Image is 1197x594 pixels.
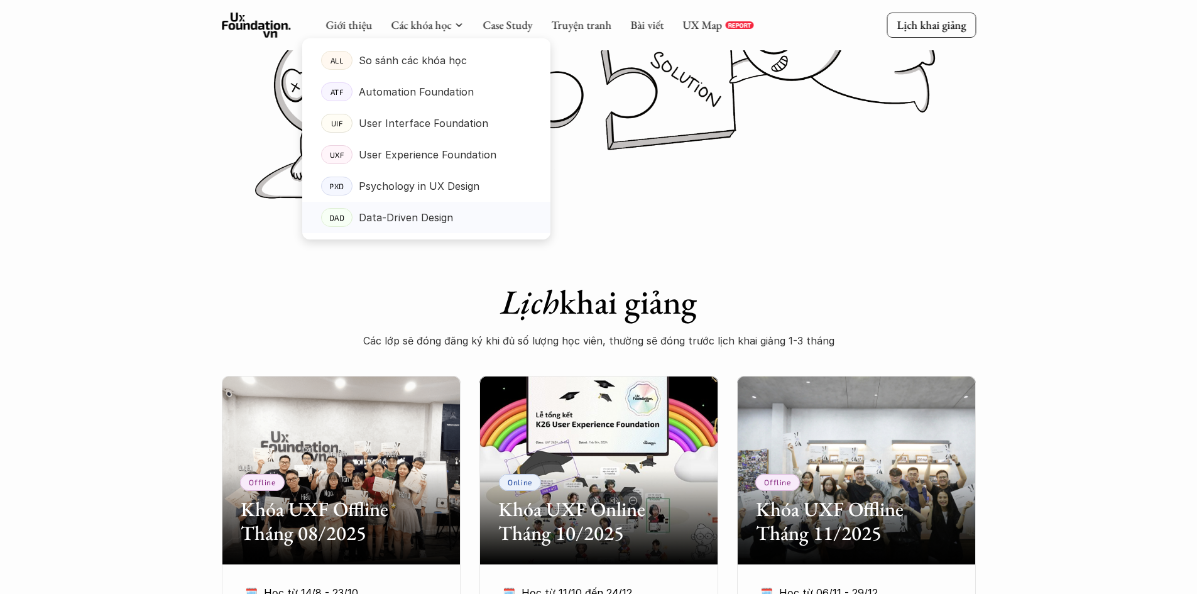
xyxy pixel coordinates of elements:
a: UIFUser Interface Foundation [302,107,550,139]
a: Lịch khai giảng [887,13,976,37]
em: Lịch [501,280,559,324]
a: Case Study [483,18,532,32]
p: Online [508,478,532,487]
p: UXF [329,150,344,159]
a: DADData-Driven Design [302,202,550,233]
p: Các lớp sẽ đóng đăng ký khi đủ số lượng học viên, thường sẽ đóng trước lịch khai giảng 1-3 tháng [347,331,850,350]
h2: Khóa UXF Online Tháng 10/2025 [498,497,699,546]
a: PXDPsychology in UX Design [302,170,550,202]
p: UIF [331,119,342,128]
a: Các khóa học [391,18,451,32]
a: UX Map [682,18,722,32]
p: Offline [764,478,790,487]
h2: Khóa UXF Offline Tháng 11/2025 [756,497,957,546]
p: Data-Driven Design [359,208,453,227]
h2: Khóa UXF Offline Tháng 08/2025 [241,497,442,546]
p: PXD [329,182,344,190]
a: Giới thiệu [325,18,372,32]
p: User Interface Foundation [359,114,488,133]
a: REPORT [725,21,753,29]
p: Offline [249,478,275,487]
p: Lịch khai giảng [897,18,966,32]
p: So sánh các khóa học [359,51,467,70]
a: UXFUser Experience Foundation [302,139,550,170]
p: REPORT [728,21,751,29]
a: Truyện tranh [551,18,611,32]
a: ALLSo sánh các khóa học [302,45,550,76]
p: DAD [329,213,344,222]
p: Automation Foundation [359,82,474,101]
a: Bài viết [630,18,664,32]
p: ALL [330,56,343,65]
a: ATFAutomation Foundation [302,76,550,107]
p: Psychology in UX Design [359,177,479,195]
p: ATF [330,87,343,96]
p: User Experience Foundation [359,145,496,164]
h1: khai giảng [347,282,850,322]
